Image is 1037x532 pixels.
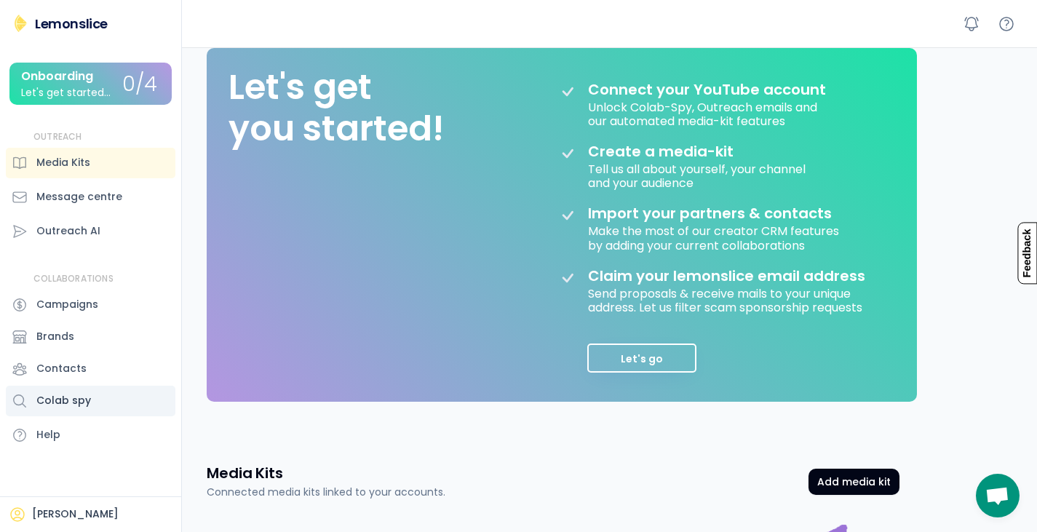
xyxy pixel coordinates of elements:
div: Onboarding [21,70,93,83]
div: Campaigns [36,297,98,312]
div: 0/4 [122,74,157,96]
div: Help [36,427,60,442]
div: Contacts [36,361,87,376]
div: Connected media kits linked to your accounts. [207,485,445,500]
div: Bate-papo aberto [976,474,1020,517]
button: Add media kit [808,469,899,495]
div: Lemonslice [35,15,108,33]
div: [PERSON_NAME] [32,507,119,522]
div: Send proposals & receive mails to your unique address. Let us filter scam sponsorship requests [588,285,879,314]
h3: Media Kits [207,463,283,483]
div: Import your partners & contacts [588,205,832,222]
div: Brands [36,329,74,344]
div: COLLABORATIONS [33,273,114,285]
div: Message centre [36,189,122,205]
div: Unlock Colab-Spy, Outreach emails and our automated media-kit features [588,98,820,128]
div: Connect your YouTube account [588,81,826,98]
div: Tell us all about yourself, your channel and your audience [588,160,808,190]
div: Let's get you started! [229,66,444,150]
div: Claim your lemonslice email address [588,267,865,285]
img: Lemonslice [12,15,29,32]
div: OUTREACH [33,131,82,143]
div: Colab spy [36,393,91,408]
div: Create a media-kit [588,143,770,160]
div: Make the most of our creator CRM features by adding your current collaborations [588,222,842,252]
div: Outreach AI [36,223,100,239]
button: Let's go [587,344,696,373]
div: Let's get started... [21,87,111,98]
div: Media Kits [36,155,90,170]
